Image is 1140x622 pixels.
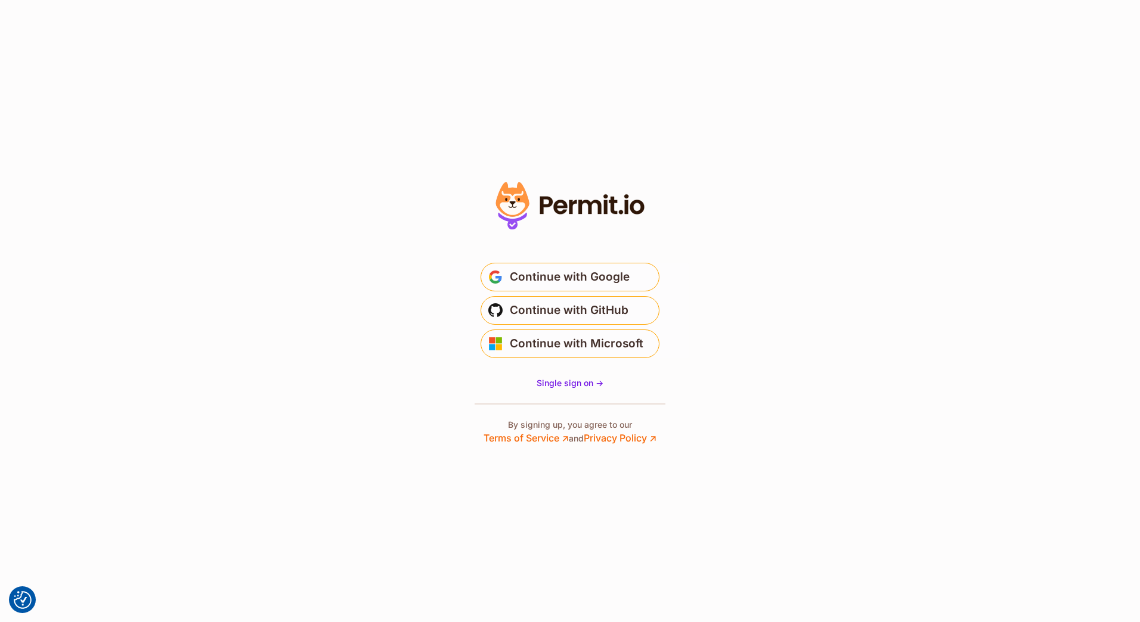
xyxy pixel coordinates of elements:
[510,268,630,287] span: Continue with Google
[584,432,656,444] a: Privacy Policy ↗
[537,378,603,388] span: Single sign on ->
[14,591,32,609] img: Revisit consent button
[14,591,32,609] button: Consent Preferences
[481,329,659,358] button: Continue with Microsoft
[481,296,659,325] button: Continue with GitHub
[537,377,603,389] a: Single sign on ->
[484,432,569,444] a: Terms of Service ↗
[510,301,628,320] span: Continue with GitHub
[484,419,656,445] p: By signing up, you agree to our and
[481,263,659,291] button: Continue with Google
[510,334,643,353] span: Continue with Microsoft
